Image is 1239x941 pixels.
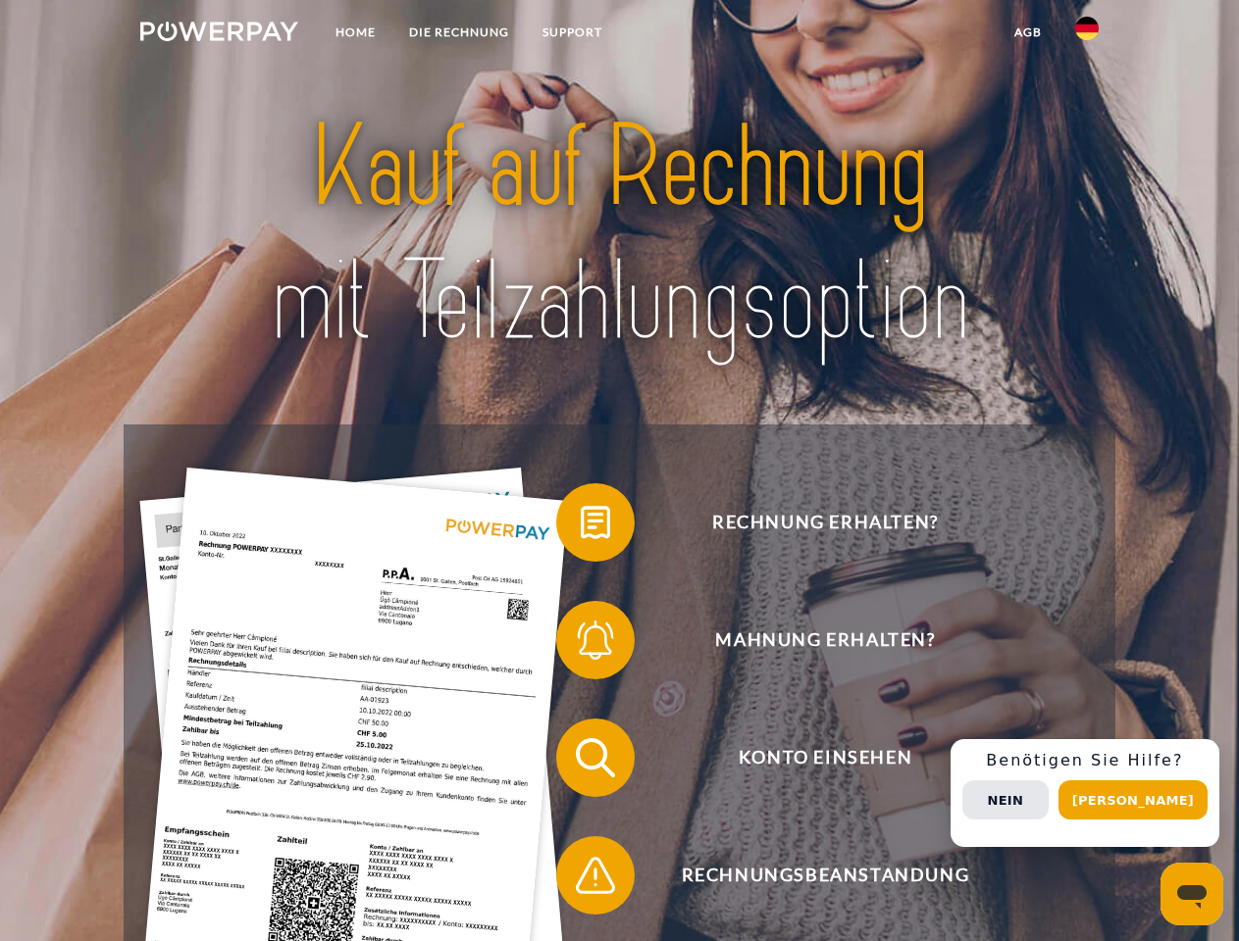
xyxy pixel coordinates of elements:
h3: Benötigen Sie Hilfe? [962,751,1208,770]
button: [PERSON_NAME] [1058,780,1208,819]
img: qb_bell.svg [571,616,620,665]
div: Schnellhilfe [951,739,1219,847]
button: Rechnungsbeanstandung [556,836,1066,915]
span: Rechnungsbeanstandung [585,836,1065,915]
button: Nein [962,780,1049,819]
img: title-powerpay_de.svg [187,94,1052,375]
a: SUPPORT [526,15,619,50]
span: Konto einsehen [585,718,1065,797]
iframe: Schaltfläche zum Öffnen des Messaging-Fensters [1161,863,1223,925]
img: logo-powerpay-white.svg [140,22,298,41]
img: qb_bill.svg [571,498,620,547]
span: Rechnung erhalten? [585,483,1065,562]
a: Home [319,15,392,50]
span: Mahnung erhalten? [585,601,1065,679]
img: qb_search.svg [571,733,620,782]
img: de [1075,17,1099,40]
a: agb [998,15,1058,50]
button: Konto einsehen [556,718,1066,797]
a: DIE RECHNUNG [392,15,526,50]
img: qb_warning.svg [571,851,620,900]
button: Mahnung erhalten? [556,601,1066,679]
button: Rechnung erhalten? [556,483,1066,562]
